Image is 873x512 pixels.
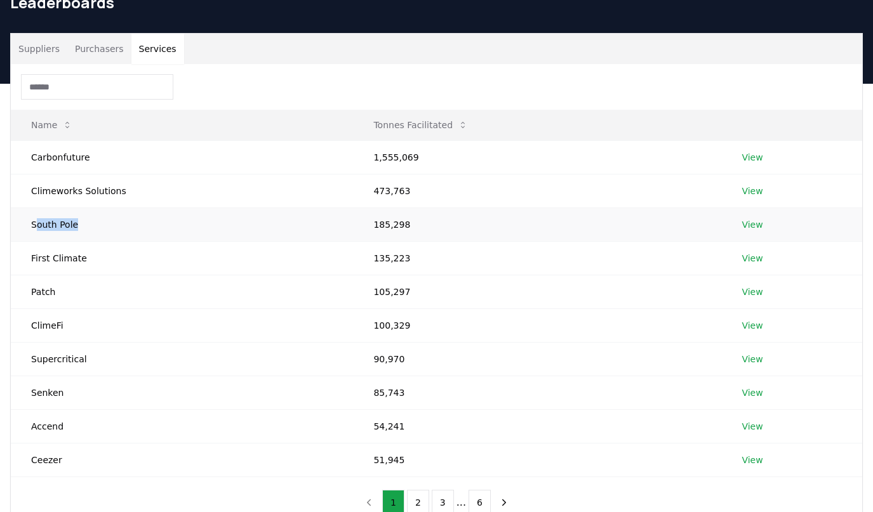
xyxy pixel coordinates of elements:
td: 185,298 [353,207,721,241]
td: South Pole [11,207,353,241]
td: ClimeFi [11,308,353,342]
button: Suppliers [11,34,67,64]
a: View [742,420,763,433]
button: Tonnes Facilitated [363,112,478,138]
button: Services [131,34,184,64]
td: Ceezer [11,443,353,476]
a: View [742,386,763,399]
td: First Climate [11,241,353,275]
button: Name [21,112,83,138]
td: 54,241 [353,409,721,443]
button: Purchasers [67,34,131,64]
td: Senken [11,376,353,409]
a: View [742,454,763,466]
a: View [742,252,763,265]
td: Supercritical [11,342,353,376]
a: View [742,353,763,365]
td: 473,763 [353,174,721,207]
td: 90,970 [353,342,721,376]
td: 100,329 [353,308,721,342]
td: Accend [11,409,353,443]
td: 51,945 [353,443,721,476]
td: Carbonfuture [11,140,353,174]
td: 135,223 [353,241,721,275]
td: Climeworks Solutions [11,174,353,207]
a: View [742,185,763,197]
td: Patch [11,275,353,308]
td: 1,555,069 [353,140,721,174]
a: View [742,319,763,332]
li: ... [456,495,466,510]
a: View [742,151,763,164]
a: View [742,286,763,298]
a: View [742,218,763,231]
td: 105,297 [353,275,721,308]
td: 85,743 [353,376,721,409]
